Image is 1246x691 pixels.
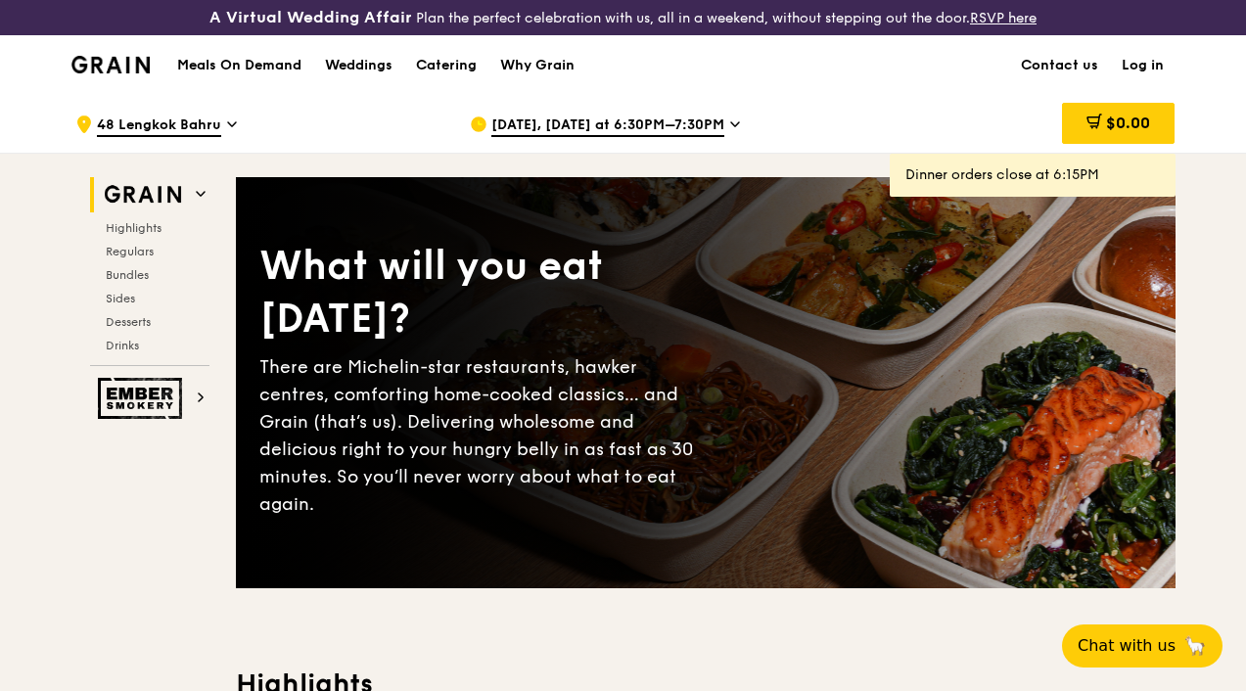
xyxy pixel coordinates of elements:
[71,56,151,73] img: Grain
[98,177,188,212] img: Grain web logo
[416,36,477,95] div: Catering
[313,36,404,95] a: Weddings
[209,8,412,27] h3: A Virtual Wedding Affair
[106,315,151,329] span: Desserts
[1106,114,1150,132] span: $0.00
[1078,634,1176,658] span: Chat with us
[106,268,149,282] span: Bundles
[98,378,188,419] img: Ember Smokery web logo
[1062,624,1223,668] button: Chat with us🦙
[905,165,1160,185] div: Dinner orders close at 6:15PM
[1183,634,1207,658] span: 🦙
[970,10,1037,26] a: RSVP here
[259,353,706,518] div: There are Michelin-star restaurants, hawker centres, comforting home-cooked classics… and Grain (...
[106,292,135,305] span: Sides
[106,245,154,258] span: Regulars
[177,56,301,75] h1: Meals On Demand
[97,115,221,137] span: 48 Lengkok Bahru
[208,8,1038,27] div: Plan the perfect celebration with us, all in a weekend, without stepping out the door.
[1110,36,1176,95] a: Log in
[500,36,575,95] div: Why Grain
[106,221,162,235] span: Highlights
[404,36,488,95] a: Catering
[259,240,706,345] div: What will you eat [DATE]?
[325,36,392,95] div: Weddings
[106,339,139,352] span: Drinks
[488,36,586,95] a: Why Grain
[1009,36,1110,95] a: Contact us
[71,34,151,93] a: GrainGrain
[491,115,724,137] span: [DATE], [DATE] at 6:30PM–7:30PM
